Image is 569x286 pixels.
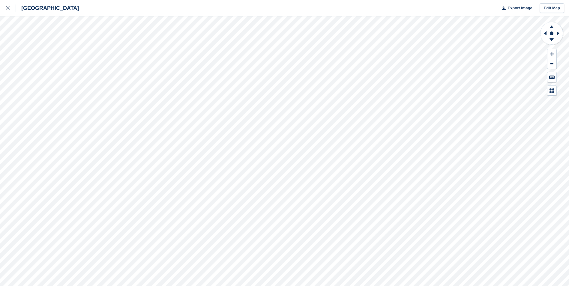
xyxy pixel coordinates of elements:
div: [GEOGRAPHIC_DATA] [16,4,79,12]
button: Zoom In [547,49,556,59]
button: Zoom Out [547,59,556,69]
button: Keyboard Shortcuts [547,72,556,82]
button: Map Legend [547,86,556,96]
button: Export Image [498,3,532,13]
a: Edit Map [540,3,564,13]
span: Export Image [508,5,532,11]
